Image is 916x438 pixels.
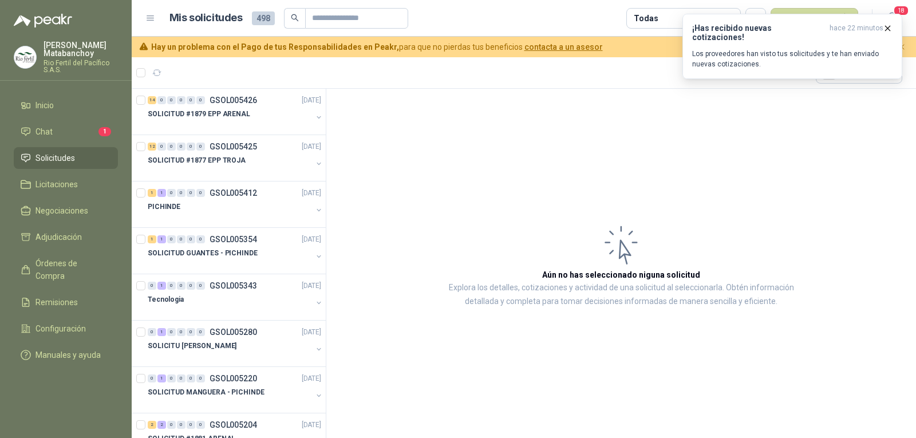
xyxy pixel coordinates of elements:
[169,10,243,26] h1: Mis solicitudes
[302,327,321,338] p: [DATE]
[302,141,321,152] p: [DATE]
[177,235,185,243] div: 0
[148,143,156,151] div: 12
[44,41,118,57] p: [PERSON_NAME] Matabanchoy
[692,49,893,69] p: Los proveedores han visto tus solicitudes y te han enviado nuevas cotizaciones.
[177,328,185,336] div: 0
[35,322,86,335] span: Configuración
[14,94,118,116] a: Inicio
[210,328,257,336] p: GSOL005280
[148,421,156,429] div: 2
[167,328,176,336] div: 0
[441,281,801,309] p: Explora los detalles, cotizaciones y actividad de una solicitud al seleccionarla. Obtén informaci...
[148,140,323,176] a: 12 0 0 0 0 0 GSOL005425[DATE] SOLICITUD #1877 EPP TROJA
[148,189,156,197] div: 1
[210,96,257,104] p: GSOL005426
[157,328,166,336] div: 1
[35,231,82,243] span: Adjudicación
[157,374,166,382] div: 1
[291,14,299,22] span: search
[148,341,236,352] p: SOLICITU [PERSON_NAME]
[148,282,156,290] div: 0
[14,121,118,143] a: Chat1
[210,421,257,429] p: GSOL005204
[167,374,176,382] div: 0
[830,23,883,42] span: hace 22 minutos
[177,143,185,151] div: 0
[14,200,118,222] a: Negociaciones
[151,41,603,53] span: para que no pierdas tus beneficios
[524,42,603,52] a: contacta a un asesor
[302,188,321,199] p: [DATE]
[210,374,257,382] p: GSOL005220
[35,99,54,112] span: Inicio
[302,373,321,384] p: [DATE]
[167,235,176,243] div: 0
[157,235,166,243] div: 1
[148,374,156,382] div: 0
[14,46,36,68] img: Company Logo
[148,96,156,104] div: 14
[151,42,399,52] b: Hay un problema con el Pago de tus Responsabilidades en Peakr,
[177,96,185,104] div: 0
[196,421,205,429] div: 0
[196,328,205,336] div: 0
[14,173,118,195] a: Licitaciones
[302,234,321,245] p: [DATE]
[98,127,111,136] span: 1
[148,186,323,223] a: 1 1 0 0 0 0 GSOL005412[DATE] PICHINDE
[177,374,185,382] div: 0
[210,189,257,197] p: GSOL005412
[882,8,902,29] button: 18
[196,143,205,151] div: 0
[196,374,205,382] div: 0
[167,143,176,151] div: 0
[35,296,78,309] span: Remisiones
[302,95,321,106] p: [DATE]
[302,281,321,291] p: [DATE]
[44,60,118,73] p: Rio Fertil del Pacífico S.A.S.
[14,344,118,366] a: Manuales y ayuda
[35,152,75,164] span: Solicitudes
[157,421,166,429] div: 2
[157,282,166,290] div: 1
[187,189,195,197] div: 0
[148,155,246,166] p: SOLICITUD #1877 EPP TROJA
[148,328,156,336] div: 0
[187,143,195,151] div: 0
[35,178,78,191] span: Licitaciones
[771,8,858,29] button: Nueva solicitud
[35,125,53,138] span: Chat
[14,291,118,313] a: Remisiones
[148,109,250,120] p: SOLICITUD #1879 EPP ARENAL
[893,5,909,16] span: 18
[167,96,176,104] div: 0
[210,282,257,290] p: GSOL005343
[148,294,184,305] p: Tecnologia
[167,282,176,290] div: 0
[187,235,195,243] div: 0
[196,96,205,104] div: 0
[210,235,257,243] p: GSOL005354
[252,11,275,25] span: 498
[177,421,185,429] div: 0
[692,23,825,42] h3: ¡Has recibido nuevas cotizaciones!
[167,421,176,429] div: 0
[35,257,107,282] span: Órdenes de Compra
[187,374,195,382] div: 0
[157,189,166,197] div: 1
[542,269,700,281] h3: Aún no has seleccionado niguna solicitud
[148,279,323,315] a: 0 1 0 0 0 0 GSOL005343[DATE] Tecnologia
[148,248,258,259] p: SOLICITUD GUANTES - PICHINDE
[14,318,118,340] a: Configuración
[14,147,118,169] a: Solicitudes
[302,420,321,431] p: [DATE]
[148,93,323,130] a: 14 0 0 0 0 0 GSOL005426[DATE] SOLICITUD #1879 EPP ARENAL
[35,349,101,361] span: Manuales y ayuda
[157,96,166,104] div: 0
[157,143,166,151] div: 0
[148,387,264,398] p: SOLICITUD MANGUERA - PICHINDE
[177,189,185,197] div: 0
[634,12,658,25] div: Todas
[148,372,323,408] a: 0 1 0 0 0 0 GSOL005220[DATE] SOLICITUD MANGUERA - PICHINDE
